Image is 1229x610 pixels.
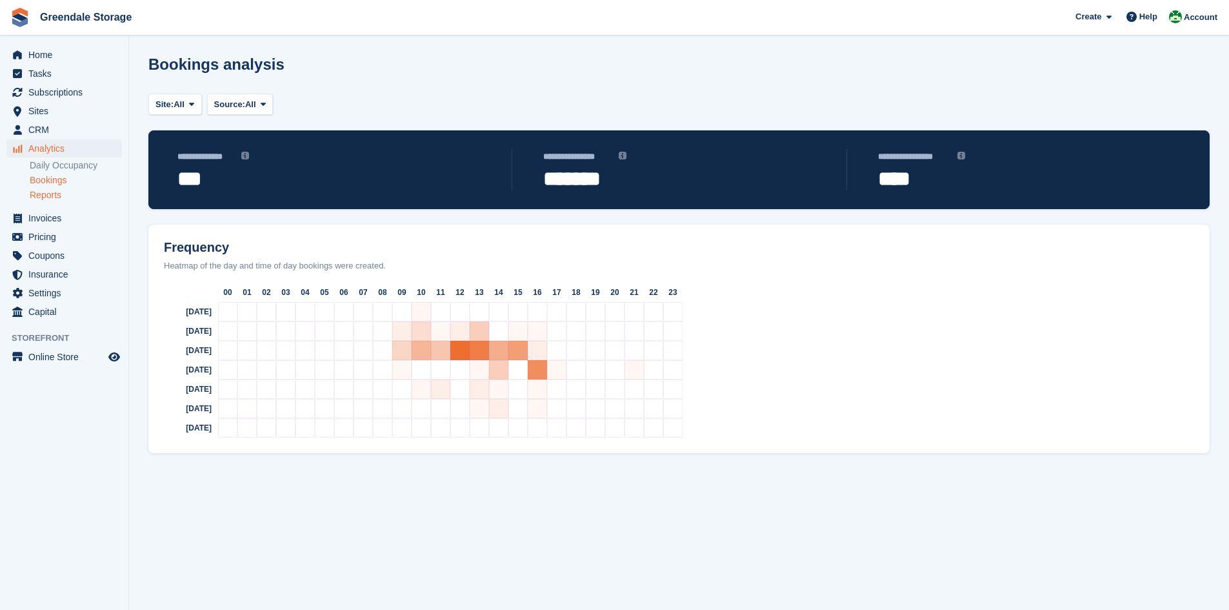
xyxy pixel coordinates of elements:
span: Site: [155,98,174,111]
div: 21 [624,283,644,302]
a: menu [6,65,122,83]
div: 01 [237,283,257,302]
a: menu [6,139,122,158]
span: Invoices [28,209,106,227]
div: 03 [276,283,295,302]
div: 12 [450,283,470,302]
div: 04 [295,283,315,302]
span: Help [1139,10,1157,23]
div: 15 [508,283,528,302]
a: menu [6,284,122,302]
div: [DATE] [154,302,218,321]
button: Site: All [148,94,202,115]
a: menu [6,228,122,246]
span: Coupons [28,247,106,265]
div: [DATE] [154,341,218,360]
a: Greendale Storage [35,6,137,28]
div: 05 [315,283,334,302]
span: Sites [28,102,106,120]
div: [DATE] [154,360,218,380]
span: Settings [28,284,106,302]
button: Source: All [207,94,274,115]
div: [DATE] [154,399,218,418]
div: 18 [566,283,586,302]
span: All [174,98,185,111]
div: 23 [663,283,683,302]
div: 07 [354,283,373,302]
a: menu [6,209,122,227]
div: 14 [489,283,508,302]
div: 06 [334,283,354,302]
span: Analytics [28,139,106,158]
div: [DATE] [154,418,218,438]
span: Pricing [28,228,106,246]
a: menu [6,303,122,321]
span: Online Store [28,348,106,366]
div: 00 [218,283,237,302]
a: menu [6,46,122,64]
img: icon-info-grey-7440780725fd019a000dd9b08b2336e03edf1995a4989e88bcd33f0948082b44.svg [241,152,249,159]
div: 09 [392,283,412,302]
div: 13 [470,283,489,302]
h1: Bookings analysis [148,56,285,73]
a: menu [6,121,122,139]
a: Daily Occupancy [30,159,122,172]
a: Preview store [106,349,122,365]
a: Reports [30,189,122,201]
div: 17 [547,283,566,302]
a: Bookings [30,174,122,187]
a: menu [6,247,122,265]
a: menu [6,102,122,120]
span: Storefront [12,332,128,345]
div: 19 [586,283,605,302]
div: Heatmap of the day and time of day bookings were created. [154,259,1204,272]
img: icon-info-grey-7440780725fd019a000dd9b08b2336e03edf1995a4989e88bcd33f0948082b44.svg [957,152,965,159]
h2: Frequency [154,240,1204,255]
span: CRM [28,121,106,139]
span: Source: [214,98,245,111]
a: menu [6,348,122,366]
span: All [245,98,256,111]
div: 11 [431,283,450,302]
span: Insurance [28,265,106,283]
span: Account [1184,11,1217,24]
div: [DATE] [154,380,218,399]
span: Capital [28,303,106,321]
span: Subscriptions [28,83,106,101]
div: 22 [644,283,663,302]
div: 16 [528,283,547,302]
div: [DATE] [154,321,218,341]
span: Create [1075,10,1101,23]
span: Home [28,46,106,64]
a: menu [6,265,122,283]
div: 10 [412,283,431,302]
img: stora-icon-8386f47178a22dfd0bd8f6a31ec36ba5ce8667c1dd55bd0f319d3a0aa187defe.svg [10,8,30,27]
div: 08 [373,283,392,302]
div: 20 [605,283,624,302]
a: menu [6,83,122,101]
span: Tasks [28,65,106,83]
div: 02 [257,283,276,302]
img: icon-info-grey-7440780725fd019a000dd9b08b2336e03edf1995a4989e88bcd33f0948082b44.svg [619,152,626,159]
img: Jon [1169,10,1182,23]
